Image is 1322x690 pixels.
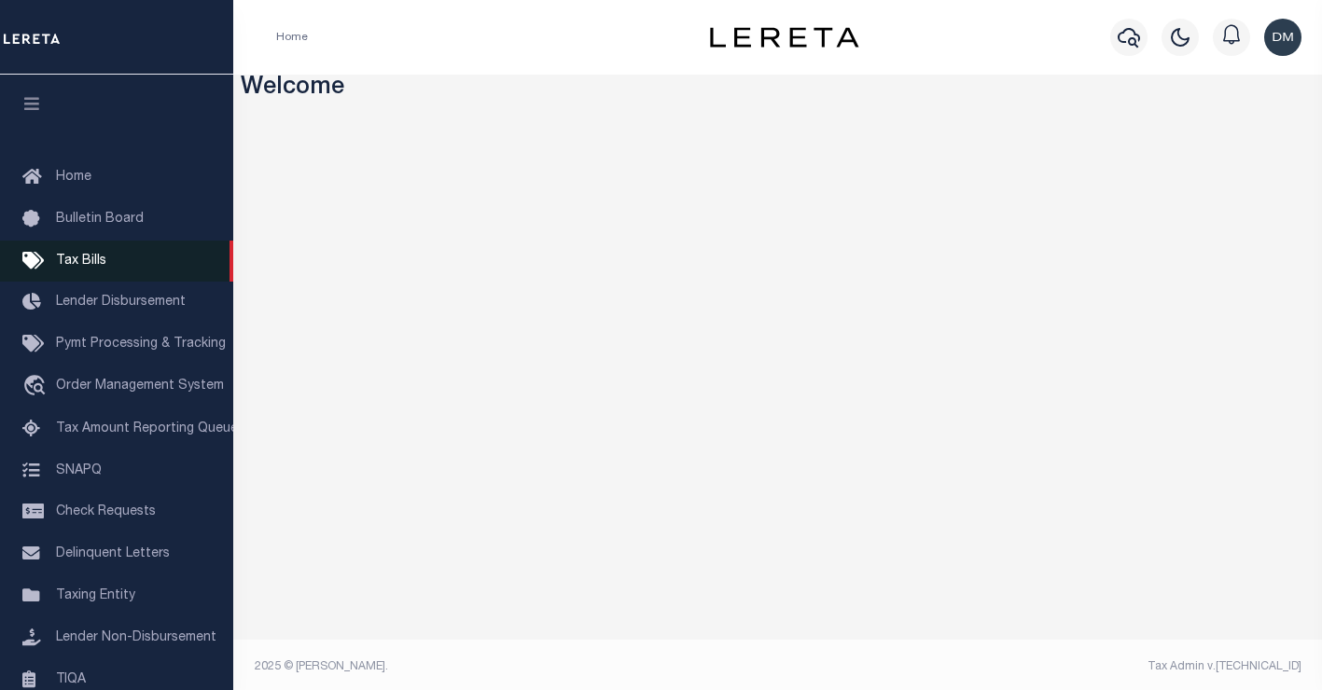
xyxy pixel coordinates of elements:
li: Home [276,29,308,46]
span: Home [56,171,91,184]
span: Lender Non-Disbursement [56,631,216,644]
span: Check Requests [56,505,156,518]
img: svg+xml;base64,PHN2ZyB4bWxucz0iaHR0cDovL3d3dy53My5vcmcvMjAwMC9zdmciIHBvaW50ZXItZXZlbnRzPSJub25lIi... [1264,19,1301,56]
div: Tax Admin v.[TECHNICAL_ID] [792,658,1301,675]
img: logo-dark.svg [710,27,859,48]
span: Bulletin Board [56,213,144,226]
span: Taxing Entity [56,589,135,602]
span: Delinquent Letters [56,547,170,560]
h3: Welcome [241,75,1315,103]
span: Pymt Processing & Tracking [56,338,226,351]
span: Order Management System [56,379,224,393]
span: Lender Disbursement [56,296,186,309]
span: TIQA [56,672,86,685]
span: SNAPQ [56,463,102,476]
i: travel_explore [22,375,52,399]
span: Tax Amount Reporting Queue [56,422,238,435]
div: 2025 © [PERSON_NAME]. [241,658,778,675]
span: Tax Bills [56,255,106,268]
